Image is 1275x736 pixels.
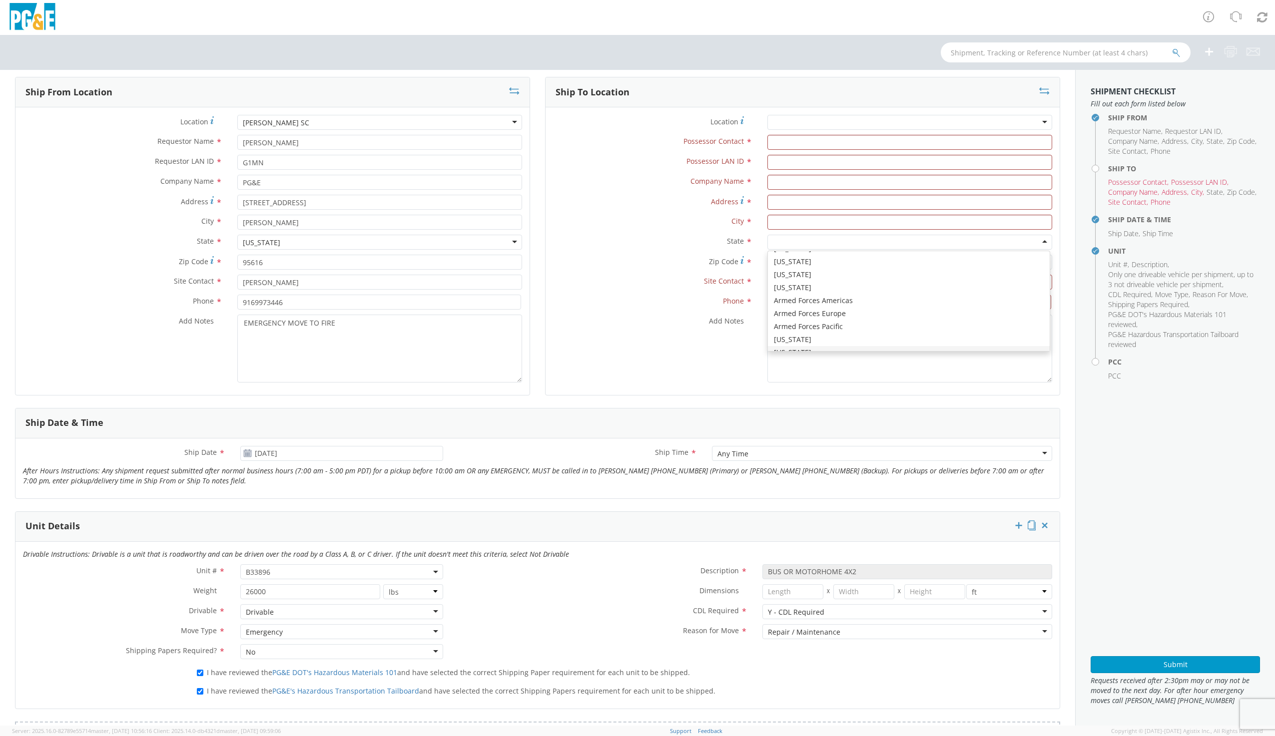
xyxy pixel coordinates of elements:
li: , [1227,187,1257,197]
span: Ship Time [1143,229,1173,238]
div: [US_STATE] [768,268,1050,281]
div: Armed Forces Pacific [768,320,1050,333]
div: [US_STATE] [768,281,1050,294]
span: Phone [193,296,214,306]
span: Company Name [1108,187,1158,197]
div: Emergency [246,627,283,637]
span: Drivable [189,606,217,615]
span: Zip Code [1227,187,1255,197]
h4: PCC [1108,358,1260,366]
h4: Ship From [1108,114,1260,121]
li: , [1108,290,1153,300]
i: After Hours Instructions: Any shipment request submitted after normal business hours (7:00 am - 5... [23,466,1044,485]
span: Location [180,117,208,126]
span: master, [DATE] 09:59:06 [220,727,281,735]
span: Add Notes [709,316,744,326]
span: X [894,584,904,599]
span: I have reviewed the and have selected the correct Shipping Papers requirement for each unit to be... [207,686,715,696]
h3: Ship From Location [25,87,112,97]
li: , [1108,187,1159,197]
span: Phone [1151,146,1171,156]
span: Site Contact [1108,197,1147,207]
span: Ship Date [184,447,217,457]
li: , [1193,290,1248,300]
span: PG&E DOT's Hazardous Materials 101 reviewed [1108,310,1227,329]
span: Weight [193,586,217,595]
span: Zip Code [709,257,738,266]
span: PCC [1108,371,1121,380]
span: Zip Code [1227,136,1255,146]
span: Address [181,197,208,206]
li: , [1171,177,1229,187]
span: Requestor Name [157,136,214,146]
h4: Ship To [1108,165,1260,172]
span: Address [711,197,738,206]
div: [US_STATE] [243,238,280,248]
span: State [1207,187,1223,197]
span: Phone [723,296,744,306]
h4: Unit [1108,247,1260,255]
span: Description [700,566,739,575]
div: [US_STATE] [768,346,1050,359]
li: , [1207,187,1225,197]
li: , [1191,187,1204,197]
div: [US_STATE] [768,255,1050,268]
li: , [1108,229,1140,239]
i: Drivable Instructions: Drivable is a unit that is roadworthy and can be driven over the road by a... [23,549,569,559]
span: Move Type [1155,290,1189,299]
span: Requestor Name [1108,126,1161,136]
span: Requestor LAN ID [155,156,214,166]
span: Reason for Move [683,626,739,635]
span: Unit # [1108,260,1128,269]
div: Any Time [717,449,748,459]
input: Height [904,584,965,599]
span: Company Name [160,176,214,186]
span: Reason For Move [1193,290,1247,299]
span: Requests received after 2:30pm may or may not be moved to the next day. For after hour emergency ... [1091,676,1260,706]
li: , [1108,136,1159,146]
span: Copyright © [DATE]-[DATE] Agistix Inc., All Rights Reserved [1111,727,1263,735]
li: , [1162,136,1189,146]
a: Support [670,727,691,735]
input: Length [762,584,823,599]
input: Width [833,584,894,599]
span: State [197,236,214,246]
span: Server: 2025.16.0-82789e55714 [12,727,152,735]
div: No [246,647,255,657]
strong: Shipment Checklist [1091,86,1176,97]
span: I have reviewed the and have selected the correct Shipping Paper requirement for each unit to be ... [207,668,690,677]
span: Site Contact [1108,146,1147,156]
li: , [1155,290,1190,300]
span: Unit # [196,566,217,575]
div: Armed Forces Americas [768,294,1050,307]
h3: Unit Details [25,521,80,531]
span: PG&E Hazardous Transportation Tailboard reviewed [1108,330,1239,349]
span: B33896 [240,564,443,579]
span: CDL Required [1108,290,1151,299]
span: City [1191,136,1203,146]
span: master, [DATE] 10:56:16 [91,727,152,735]
button: Submit [1091,656,1260,673]
li: , [1108,197,1148,207]
li: , [1132,260,1169,270]
span: Move Type [181,626,217,635]
li: , [1108,177,1169,187]
li: , [1227,136,1257,146]
span: City [201,216,214,226]
span: State [727,236,744,246]
div: Drivable [246,607,274,617]
a: Feedback [698,727,722,735]
h3: Ship To Location [556,87,630,97]
input: Shipment, Tracking or Reference Number (at least 4 chars) [941,42,1191,62]
li: , [1108,310,1258,330]
div: [PERSON_NAME] SC [243,118,309,128]
li: , [1162,187,1189,197]
span: Add Notes [179,316,214,326]
li: , [1108,146,1148,156]
span: Zip Code [179,257,208,266]
input: I have reviewed thePG&E DOT's Hazardous Materials 101and have selected the correct Shipping Paper... [197,670,203,676]
span: Phone [1151,197,1171,207]
div: Armed Forces Europe [768,307,1050,320]
li: , [1108,270,1258,290]
span: Possessor LAN ID [686,156,744,166]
